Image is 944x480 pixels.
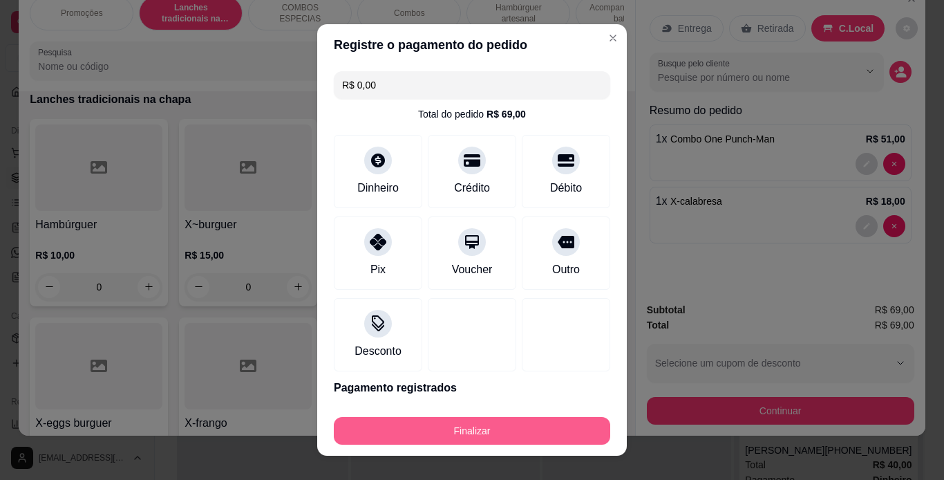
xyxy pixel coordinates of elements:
[454,180,490,196] div: Crédito
[355,343,402,360] div: Desconto
[357,180,399,196] div: Dinheiro
[370,261,386,278] div: Pix
[452,261,493,278] div: Voucher
[418,107,526,121] div: Total do pedido
[317,24,627,66] header: Registre o pagamento do pedido
[342,71,602,99] input: Ex.: hambúrguer de cordeiro
[334,380,610,396] p: Pagamento registrados
[334,417,610,445] button: Finalizar
[550,180,582,196] div: Débito
[487,107,526,121] div: R$ 69,00
[602,27,624,49] button: Close
[552,261,580,278] div: Outro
